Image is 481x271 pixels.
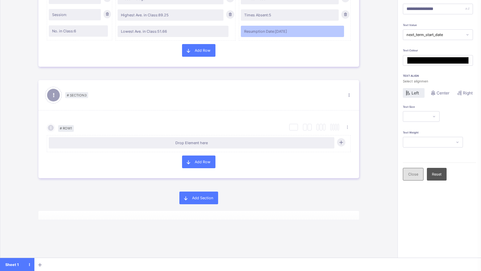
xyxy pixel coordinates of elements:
span: Lowest Ave. in Class: 51.66 [121,29,225,34]
span: Text Colour [403,49,418,52]
span: Close [408,172,418,177]
span: Select alignmen [403,79,476,83]
span: Add Row [195,160,210,164]
span: Highest Ave. in Class: 89.25 [121,13,220,17]
span: No. in Class: 6 [52,29,105,33]
span: Text Value [403,23,417,27]
span: Times Absent: 5 [244,13,335,17]
span: Resumption Date: [DATE] [244,29,341,34]
div: next_term_start_date [407,32,463,37]
span: Reset [432,172,442,177]
span: Add Row [195,48,210,53]
span: Text Align [403,74,476,77]
span: Text Size [403,105,415,108]
span: # Section 3 [65,92,88,98]
span: Left [412,90,419,95]
span: Center [437,90,449,95]
div: # Section3 # Row1 Drop Element hereAdd Row [38,73,359,185]
span: Add Section [192,196,213,200]
div: Drop Element here [52,141,331,145]
span: Session: [52,12,98,17]
span: Text Weight [403,131,419,134]
span: Right [463,90,473,95]
span: # Row 1 [58,125,74,132]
